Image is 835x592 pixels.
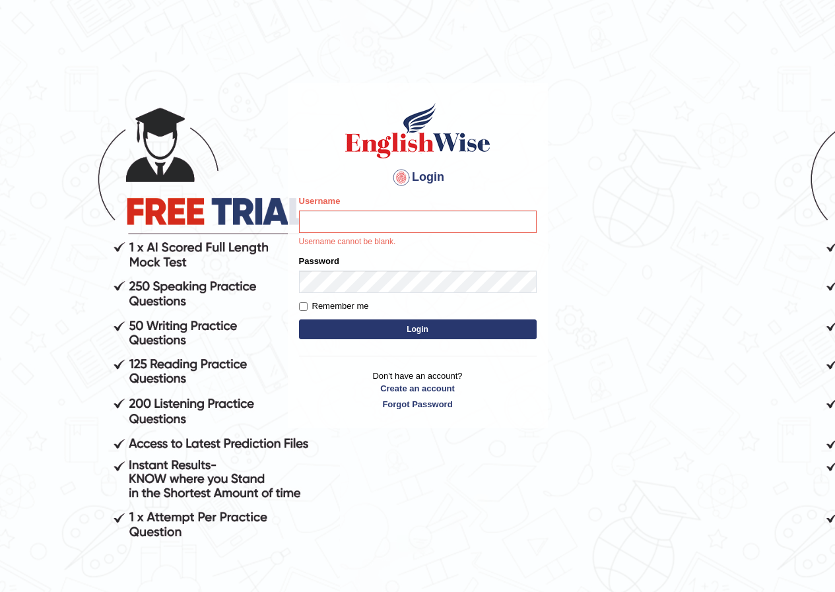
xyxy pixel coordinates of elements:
label: Username [299,195,341,207]
p: Don't have an account? [299,370,537,411]
p: Username cannot be blank. [299,236,537,248]
a: Create an account [299,382,537,395]
a: Forgot Password [299,398,537,411]
h4: Login [299,167,537,188]
input: Remember me [299,302,308,311]
label: Remember me [299,300,369,313]
label: Password [299,255,339,267]
img: Logo of English Wise sign in for intelligent practice with AI [343,101,493,160]
button: Login [299,319,537,339]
